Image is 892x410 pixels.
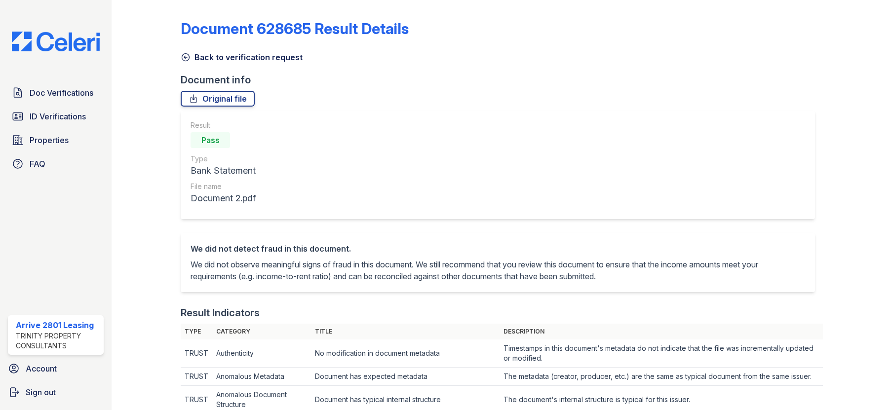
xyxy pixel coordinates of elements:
a: Back to verification request [181,51,303,63]
p: We did not observe meaningful signs of fraud in this document. We still recommend that you review... [191,259,805,282]
div: Result [191,120,256,130]
td: TRUST [181,339,212,368]
a: FAQ [8,154,104,174]
th: Title [311,324,500,339]
div: Bank Statement [191,164,256,178]
div: Type [191,154,256,164]
span: Account [26,363,57,374]
th: Type [181,324,212,339]
a: Properties [8,130,104,150]
div: Document info [181,73,822,87]
div: We did not detect fraud in this document. [191,243,805,255]
a: Account [4,359,108,378]
td: The metadata (creator, producer, etc.) are the same as typical document from the same issuer. [500,368,823,386]
div: File name [191,182,256,191]
td: TRUST [181,368,212,386]
div: Arrive 2801 Leasing [16,319,100,331]
a: Sign out [4,382,108,402]
span: ID Verifications [30,111,86,122]
div: Document 2.pdf [191,191,256,205]
a: ID Verifications [8,107,104,126]
a: Document 628685 Result Details [181,20,409,37]
span: Doc Verifications [30,87,93,99]
td: Timestamps in this document's metadata do not indicate that the file was incrementally updated or... [500,339,823,368]
th: Description [500,324,823,339]
td: No modification in document metadata [311,339,500,368]
span: Sign out [26,386,56,398]
a: Doc Verifications [8,83,104,103]
td: Document has expected metadata [311,368,500,386]
span: FAQ [30,158,45,170]
img: CE_Logo_Blue-a8612792a0a2168367f1c8372b55b34899dd931a85d93a1a3d3e32e68fde9ad4.png [4,32,108,51]
div: Trinity Property Consultants [16,331,100,351]
iframe: chat widget [851,371,882,400]
div: Result Indicators [181,306,260,320]
a: Original file [181,91,255,107]
td: Anomalous Metadata [212,368,311,386]
td: Authenticity [212,339,311,368]
span: Properties [30,134,69,146]
div: Pass [191,132,230,148]
th: Category [212,324,311,339]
